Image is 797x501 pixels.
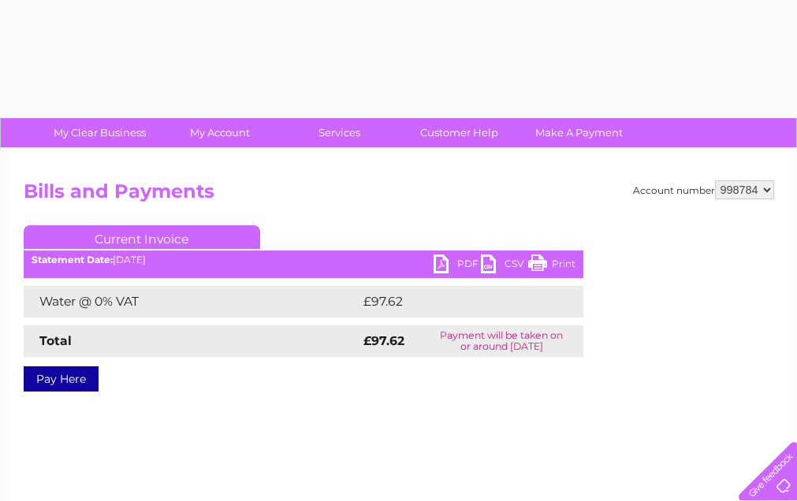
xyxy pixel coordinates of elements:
[420,325,583,357] td: Payment will be taken on or around [DATE]
[32,254,113,265] b: Statement Date:
[24,254,583,265] div: [DATE]
[24,225,260,249] a: Current Invoice
[24,286,359,317] td: Water @ 0% VAT
[35,118,165,147] a: My Clear Business
[24,366,99,392] a: Pay Here
[481,254,528,277] a: CSV
[528,254,575,277] a: Print
[434,254,481,277] a: PDF
[39,333,72,348] strong: Total
[155,118,285,147] a: My Account
[274,118,404,147] a: Services
[633,180,774,199] div: Account number
[24,180,774,210] h2: Bills and Payments
[514,118,644,147] a: Make A Payment
[359,286,551,317] td: £97.62
[394,118,524,147] a: Customer Help
[363,333,404,348] strong: £97.62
